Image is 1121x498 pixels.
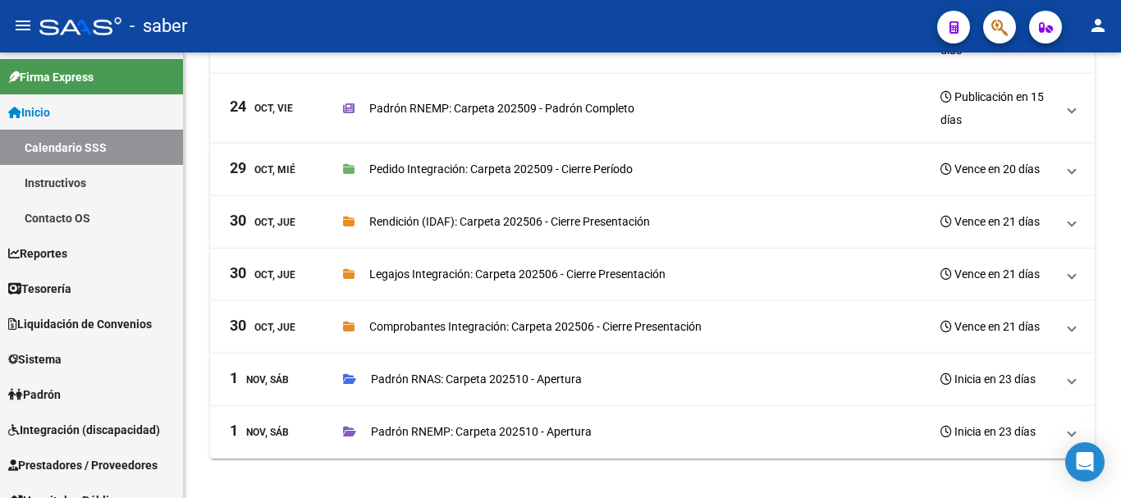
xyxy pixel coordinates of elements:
[369,212,650,231] p: Rendición (IDAF): Carpeta 202506 - Cierre Presentación
[940,85,1055,131] h3: Publicación en 15 días
[230,99,293,117] div: Oct, Vie
[8,421,160,439] span: Integración (discapacidad)
[230,371,289,388] div: Nov, Sáb
[8,103,50,121] span: Inicio
[230,318,295,336] div: Oct, Jue
[371,423,592,441] p: Padrón RNEMP: Carpeta 202510 - Apertura
[230,266,295,283] div: Oct, Jue
[1088,16,1108,35] mat-icon: person
[369,265,666,283] p: Legajos Integración: Carpeta 202506 - Cierre Presentación
[210,301,1095,354] mat-expansion-panel-header: 30Oct, JueComprobantes Integración: Carpeta 202506 - Cierre PresentaciónVence en 21 días
[940,420,1036,443] h3: Inicia en 23 días
[8,386,61,404] span: Padrón
[230,266,246,281] span: 30
[940,158,1040,180] h3: Vence en 20 días
[230,213,295,231] div: Oct, Jue
[230,213,246,228] span: 30
[371,370,582,388] p: Padrón RNAS: Carpeta 202510 - Apertura
[230,318,246,333] span: 30
[8,68,94,86] span: Firma Express
[130,8,187,44] span: - saber
[210,406,1095,459] mat-expansion-panel-header: 1Nov, SábPadrón RNEMP: Carpeta 202510 - AperturaInicia en 23 días
[210,74,1095,144] mat-expansion-panel-header: 24Oct, ViePadrón RNEMP: Carpeta 202509 - Padrón CompletoPublicación en 15 días
[230,161,246,176] span: 29
[230,423,289,441] div: Nov, Sáb
[230,161,295,178] div: Oct, Mié
[8,315,152,333] span: Liquidación de Convenios
[8,280,71,298] span: Tesorería
[230,371,238,386] span: 1
[230,423,238,438] span: 1
[940,210,1040,233] h3: Vence en 21 días
[940,315,1040,338] h3: Vence en 21 días
[369,160,633,178] p: Pedido Integración: Carpeta 202509 - Cierre Período
[940,368,1036,391] h3: Inicia en 23 días
[230,99,246,114] span: 24
[210,354,1095,406] mat-expansion-panel-header: 1Nov, SábPadrón RNAS: Carpeta 202510 - AperturaInicia en 23 días
[1065,442,1105,482] div: Open Intercom Messenger
[369,99,634,117] p: Padrón RNEMP: Carpeta 202509 - Padrón Completo
[8,456,158,474] span: Prestadores / Proveedores
[8,350,62,368] span: Sistema
[210,196,1095,249] mat-expansion-panel-header: 30Oct, JueRendición (IDAF): Carpeta 202506 - Cierre PresentaciónVence en 21 días
[210,144,1095,196] mat-expansion-panel-header: 29Oct, MiéPedido Integración: Carpeta 202509 - Cierre PeríodoVence en 20 días
[940,263,1040,286] h3: Vence en 21 días
[13,16,33,35] mat-icon: menu
[369,318,702,336] p: Comprobantes Integración: Carpeta 202506 - Cierre Presentación
[8,244,67,263] span: Reportes
[210,249,1095,301] mat-expansion-panel-header: 30Oct, JueLegajos Integración: Carpeta 202506 - Cierre PresentaciónVence en 21 días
